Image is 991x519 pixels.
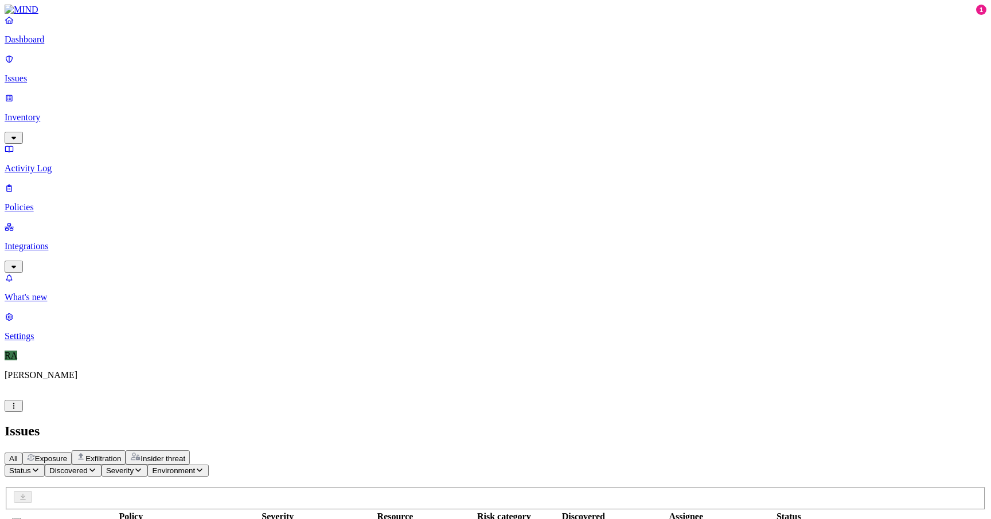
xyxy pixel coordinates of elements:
[5,183,986,213] a: Policies
[5,5,986,15] a: MIND
[5,73,986,84] p: Issues
[5,34,986,45] p: Dashboard
[5,292,986,302] p: What's new
[141,454,185,463] span: Insider threat
[49,466,88,475] span: Discovered
[106,466,134,475] span: Severity
[5,312,986,341] a: Settings
[152,466,195,475] span: Environment
[5,144,986,174] a: Activity Log
[35,454,67,463] span: Exposure
[5,5,38,15] img: MIND
[5,54,986,84] a: Issues
[5,273,986,302] a: What's new
[976,5,986,15] div: 1
[5,163,986,174] p: Activity Log
[5,351,17,360] span: RA
[5,15,986,45] a: Dashboard
[5,222,986,271] a: Integrations
[9,466,31,475] span: Status
[5,93,986,142] a: Inventory
[5,370,986,380] p: [PERSON_NAME]
[5,112,986,123] p: Inventory
[5,202,986,213] p: Policies
[5,241,986,251] p: Integrations
[9,454,18,463] span: All
[85,454,121,463] span: Exfiltration
[5,331,986,341] p: Settings
[5,423,986,439] h2: Issues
